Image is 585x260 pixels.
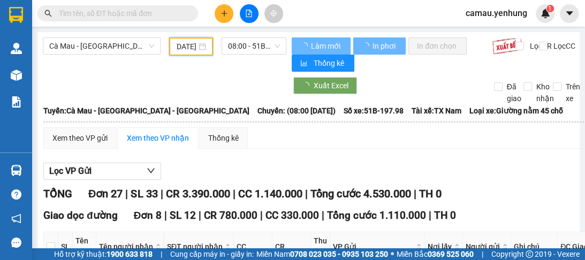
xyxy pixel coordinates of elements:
span: copyright [526,250,533,258]
span: Số xe: 51B-197.98 [344,105,404,117]
span: 08:00 - 51B-197.98 [228,38,280,54]
button: In phơi [353,37,406,55]
button: aim [264,4,283,23]
span: Người gửi [466,241,500,253]
span: In phơi [373,40,397,52]
span: Làm mới [311,40,342,52]
img: icon-new-feature [541,9,550,18]
strong: 1900 633 818 [107,250,153,258]
span: CR 780.000 [204,209,257,221]
button: file-add [240,4,259,23]
span: Đơn 27 [88,187,123,200]
strong: 0708 023 035 - 0935 103 250 [290,250,388,258]
span: | [482,248,483,260]
strong: 0369 525 060 [428,250,474,258]
span: down [147,166,155,175]
span: camau.yenhung [457,6,536,20]
span: SL 33 [131,187,157,200]
span: Đã giao [503,81,526,104]
span: Lọc CC [549,40,577,52]
span: Loại xe: Giường nằm 45 chỗ [469,105,563,117]
span: question-circle [11,189,21,200]
span: Tổng cước 1.110.000 [327,209,426,221]
input: 13/09/2025 [176,41,196,52]
img: warehouse-icon [11,165,22,176]
span: | [199,209,201,221]
span: SL 12 [170,209,196,221]
span: Thống kê [314,57,346,69]
img: logo-vxr [9,7,23,23]
span: | [125,187,128,200]
span: Xuất Excel [314,80,348,91]
span: Tên người nhận [99,241,153,253]
span: caret-down [565,9,574,18]
span: TH 0 [419,187,441,200]
span: | [232,187,235,200]
span: Cung cấp máy in - giấy in: [170,248,254,260]
img: solution-icon [11,96,22,108]
div: Thống kê [208,132,239,144]
span: Tổng cước 4.530.000 [310,187,411,200]
button: Lọc VP Gửi [43,163,161,180]
span: loading [302,82,314,89]
sup: 1 [546,5,554,12]
span: search [44,10,52,17]
b: Tuyến: Cà Mau - [GEOGRAPHIC_DATA] - [GEOGRAPHIC_DATA] [43,106,249,115]
span: Kho nhận [532,81,558,104]
span: aim [270,10,277,17]
span: | [413,187,416,200]
img: warehouse-icon [11,70,22,81]
button: bar-chartThống kê [292,55,354,72]
span: Chuyến: (08:00 [DATE]) [257,105,336,117]
button: Làm mới [292,37,351,55]
span: Miền Nam [256,248,388,260]
span: bar-chart [300,59,309,68]
button: In đơn chọn [408,37,467,55]
span: Giao dọc đường [43,209,118,221]
span: file-add [245,10,253,17]
span: | [160,187,163,200]
span: Cà Mau - Sài Gòn - Đồng Nai [49,38,154,54]
span: | [305,187,307,200]
span: | [164,209,167,221]
img: 9k= [492,37,522,55]
button: caret-down [560,4,579,23]
span: Đơn 8 [134,209,162,221]
span: message [11,238,21,248]
img: warehouse-icon [11,43,22,54]
span: | [260,209,263,221]
span: Lọc CR [526,40,553,52]
span: CC 1.140.000 [238,187,302,200]
span: CR 3.390.000 [165,187,230,200]
span: Trên xe [561,81,584,104]
div: Xem theo VP gửi [52,132,108,144]
span: | [322,209,324,221]
span: loading [362,42,371,50]
button: Xuất Excel [293,77,357,94]
span: CC 330.000 [265,209,319,221]
span: notification [11,213,21,224]
span: ⚪️ [391,252,394,256]
span: loading [300,42,309,50]
span: Nơi lấy [428,241,452,253]
span: TỔNG [43,187,72,200]
span: Tài xế: TX Nam [412,105,461,117]
span: TH 0 [434,209,456,221]
span: plus [221,10,228,17]
button: plus [215,4,233,23]
span: | [429,209,431,221]
span: Miền Bắc [397,248,474,260]
span: 1 [548,5,552,12]
span: VP Gửi [333,241,414,253]
span: | [161,248,162,260]
input: Tìm tên, số ĐT hoặc mã đơn [59,7,185,19]
span: Lọc VP Gửi [49,164,92,178]
span: SĐT người nhận [167,241,223,253]
span: Hỗ trợ kỹ thuật: [54,248,153,260]
div: Xem theo VP nhận [127,132,189,144]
